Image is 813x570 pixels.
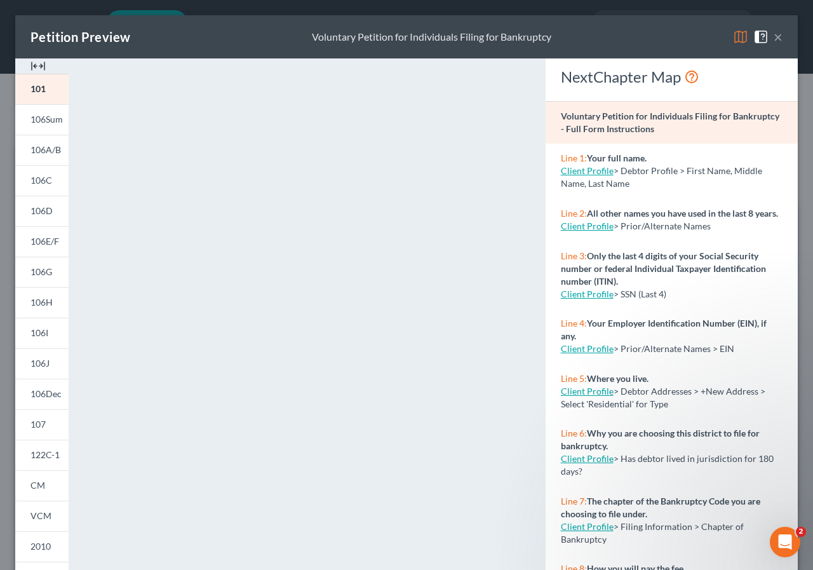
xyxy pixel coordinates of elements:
[30,449,60,460] span: 122C-1
[614,288,666,299] span: > SSN (Last 4)
[15,379,69,409] a: 106Dec
[561,165,762,189] span: > Debtor Profile > First Name, Middle Name, Last Name
[15,348,69,379] a: 106J
[15,257,69,287] a: 106G
[15,409,69,440] a: 107
[561,165,614,176] a: Client Profile
[15,318,69,348] a: 106I
[15,287,69,318] a: 106H
[15,501,69,531] a: VCM
[30,480,45,491] span: CM
[561,318,587,329] span: Line 4:
[30,388,62,399] span: 106Dec
[561,250,587,261] span: Line 3:
[30,297,53,308] span: 106H
[587,208,778,219] strong: All other names you have used in the last 8 years.
[312,30,551,44] div: Voluntary Petition for Individuals Filing for Bankruptcy
[561,153,587,163] span: Line 1:
[30,327,48,338] span: 106I
[561,250,766,287] strong: Only the last 4 digits of your Social Security number or federal Individual Taxpayer Identificati...
[561,453,774,477] span: > Has debtor lived in jurisdiction for 180 days?
[561,521,614,532] a: Client Profile
[587,153,647,163] strong: Your full name.
[561,67,783,87] div: NextChapter Map
[30,419,46,430] span: 107
[30,28,130,46] div: Petition Preview
[15,74,69,104] a: 101
[614,343,734,354] span: > Prior/Alternate Names > EIN
[561,386,614,397] a: Client Profile
[30,358,50,369] span: 106J
[561,221,614,231] a: Client Profile
[15,104,69,135] a: 106Sum
[796,527,806,537] span: 2
[561,386,765,409] span: > Debtor Addresses > +New Address > Select 'Residential' for Type
[561,496,587,506] span: Line 7:
[770,527,800,557] iframe: Intercom live chat
[733,29,748,44] img: map-eea8200ae884c6f1103ae1953ef3d486a96c86aabb227e865a55264e3737af1f.svg
[753,29,769,44] img: help-close-5ba153eb36485ed6c1ea00a893f15db1cb9b99d6cae46e1a8edb6c62d00a1a76.svg
[30,58,46,74] img: expand-e0f6d898513216a626fdd78e52531dac95497ffd26381d4c15ee2fc46db09dca.svg
[15,531,69,562] a: 2010
[561,521,744,545] span: > Filing Information > Chapter of Bankruptcy
[30,510,51,521] span: VCM
[561,373,587,384] span: Line 5:
[774,29,783,44] button: ×
[15,196,69,226] a: 106D
[30,114,63,125] span: 106Sum
[15,226,69,257] a: 106E/F
[561,208,587,219] span: Line 2:
[30,266,52,277] span: 106G
[15,470,69,501] a: CM
[614,221,711,231] span: > Prior/Alternate Names
[30,144,61,155] span: 106A/B
[30,83,46,94] span: 101
[561,288,614,299] a: Client Profile
[561,496,760,519] strong: The chapter of the Bankruptcy Code you are choosing to file under.
[15,440,69,470] a: 122C-1
[561,428,760,451] strong: Why you are choosing this district to file for bankruptcy.
[30,236,59,247] span: 106E/F
[30,541,51,552] span: 2010
[561,111,779,134] strong: Voluntary Petition for Individuals Filing for Bankruptcy - Full Form Instructions
[561,343,614,354] a: Client Profile
[15,135,69,165] a: 106A/B
[587,373,648,384] strong: Where you live.
[15,165,69,196] a: 106C
[561,318,767,341] strong: Your Employer Identification Number (EIN), if any.
[561,453,614,464] a: Client Profile
[561,428,587,438] span: Line 6:
[30,175,52,186] span: 106C
[30,205,53,216] span: 106D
